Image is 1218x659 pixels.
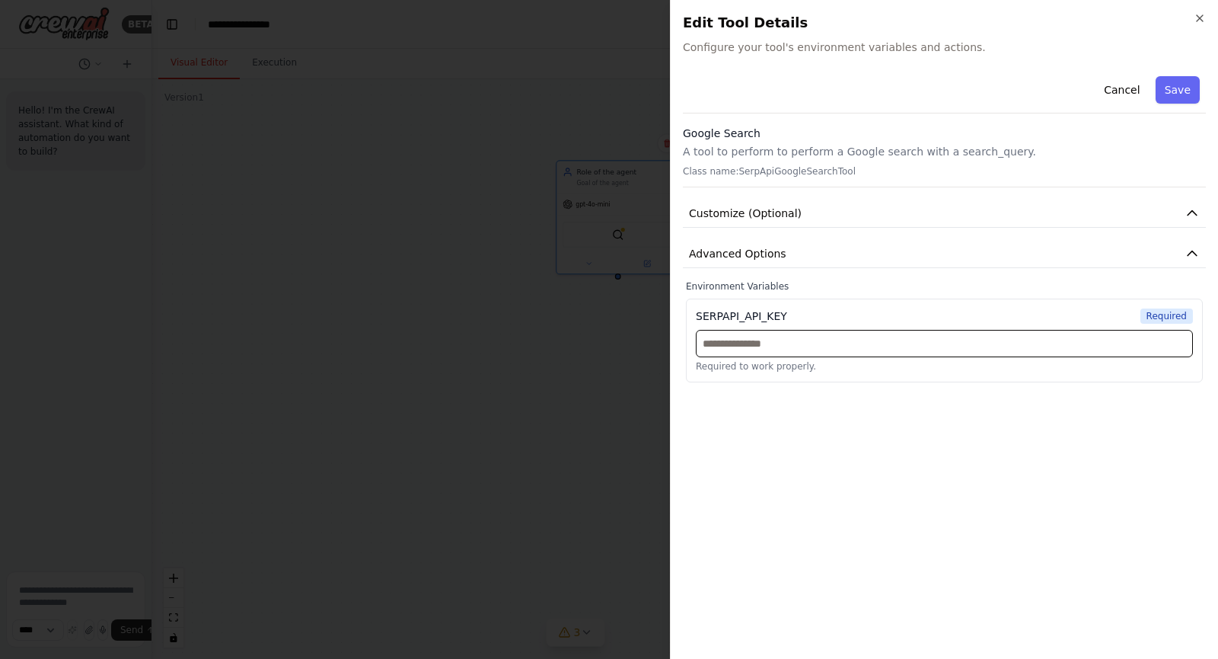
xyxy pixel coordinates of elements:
[683,200,1206,228] button: Customize (Optional)
[683,40,1206,55] span: Configure your tool's environment variables and actions.
[689,206,802,221] span: Customize (Optional)
[686,280,1203,293] label: Environment Variables
[683,126,1206,141] h3: Google Search
[1156,76,1200,104] button: Save
[1140,309,1193,324] span: Required
[696,309,787,324] div: SERPAPI_API_KEY
[683,12,1206,34] h2: Edit Tool Details
[1095,76,1149,104] button: Cancel
[683,165,1206,178] p: Class name: SerpApiGoogleSearchTool
[696,360,1193,373] p: Required to work properly.
[683,240,1206,268] button: Advanced Options
[683,144,1206,159] p: A tool to perform to perform a Google search with a search_query.
[689,246,786,261] span: Advanced Options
